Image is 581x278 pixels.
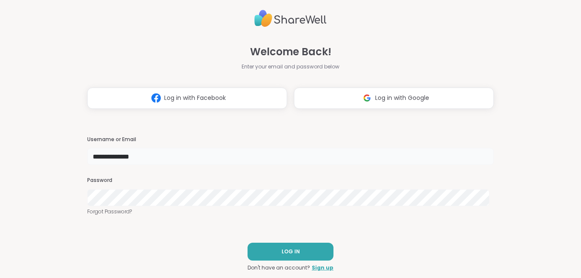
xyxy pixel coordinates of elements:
span: LOG IN [282,248,300,255]
span: Don't have an account? [248,264,310,272]
a: Sign up [312,264,333,272]
img: ShareWell Logomark [359,90,375,106]
span: Log in with Facebook [164,94,226,102]
span: Welcome Back! [250,44,331,60]
button: Log in with Facebook [87,88,287,109]
span: Log in with Google [375,94,429,102]
span: Enter your email and password below [242,63,339,71]
h3: Password [87,177,494,184]
img: ShareWell Logomark [148,90,164,106]
img: ShareWell Logo [254,6,327,31]
a: Forgot Password? [87,208,494,216]
button: Log in with Google [294,88,494,109]
h3: Username or Email [87,136,494,143]
button: LOG IN [248,243,333,261]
